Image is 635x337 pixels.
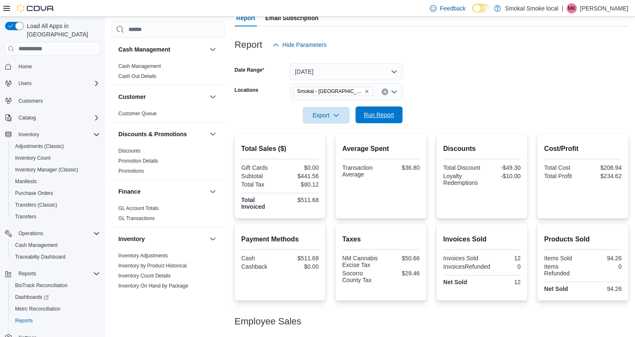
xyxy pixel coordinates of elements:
div: 94.26 [585,285,622,292]
span: BioTrack Reconciliation [15,282,68,289]
button: Discounts & Promotions [208,129,218,139]
h3: Employee Sales [235,316,301,327]
div: 12 [483,279,520,285]
span: Transfers [15,213,36,220]
div: Cash Management [112,61,225,85]
div: Items Sold [544,255,581,262]
button: Transfers [8,211,103,223]
img: Cova [17,4,55,13]
a: Inventory On Hand by Package [118,283,188,289]
span: Transfers (Classic) [15,202,57,208]
div: Subtotal [241,173,278,179]
p: | [562,3,563,13]
span: Traceabilty Dashboard [15,254,65,260]
button: Inventory Count [8,152,103,164]
div: Transaction Average [342,164,379,178]
h3: Finance [118,187,141,196]
span: Report [236,10,255,26]
a: Inventory Manager (Classic) [12,165,81,175]
div: -$49.30 [483,164,520,171]
span: Promotions [118,168,144,174]
a: Traceabilty Dashboard [12,252,69,262]
div: $234.62 [585,173,622,179]
div: $36.80 [383,164,420,171]
a: Cash Management [12,240,61,250]
a: Dashboards [8,291,103,303]
button: Open list of options [391,88,397,95]
span: Email Subscription [265,10,319,26]
h2: Invoices Sold [443,234,521,244]
span: Metrc Reconciliation [12,304,100,314]
span: Inventory Manager (Classic) [15,166,78,173]
span: Manifests [12,176,100,187]
a: Metrc Reconciliation [12,304,64,314]
span: Transfers (Classic) [12,200,100,210]
a: BioTrack Reconciliation [12,280,71,290]
span: Export [308,107,345,124]
p: [PERSON_NAME] [580,3,628,13]
div: $0.00 [282,164,319,171]
button: Remove Smokal - Socorro from selection in this group [364,89,369,94]
span: Metrc Reconciliation [15,306,60,312]
div: $511.68 [282,197,319,203]
span: Inventory Count Details [118,272,171,279]
div: $511.68 [282,255,319,262]
button: Inventory [118,235,206,243]
span: Cash Management [12,240,100,250]
h3: Cash Management [118,45,170,54]
h2: Average Spent [342,144,420,154]
a: Promotion Details [118,158,158,164]
span: Customers [18,98,43,104]
span: Reports [18,270,36,277]
div: 12 [483,255,520,262]
a: Discounts [118,148,141,154]
span: Traceabilty Dashboard [12,252,100,262]
span: MK [568,3,575,13]
button: Catalog [15,113,39,123]
button: Transfers (Classic) [8,199,103,211]
h2: Total Sales ($) [241,144,319,154]
div: Gift Cards [241,164,278,171]
div: Customer [112,109,225,122]
strong: Net Sold [544,285,568,292]
span: Purchase Orders [15,190,53,197]
div: $206.94 [585,164,622,171]
h3: Inventory [118,235,145,243]
span: Dashboards [15,294,49,301]
button: Purchase Orders [8,187,103,199]
strong: Total Invoiced [241,197,265,210]
button: Export [303,107,350,124]
span: Dashboards [12,292,100,302]
button: Inventory [15,130,42,140]
button: Reports [15,269,39,279]
span: Inventory Count [12,153,100,163]
a: Cash Management [118,63,161,69]
button: Inventory [208,234,218,244]
div: Cash [241,255,278,262]
button: Cash Management [208,44,218,54]
button: Cash Management [8,239,103,251]
button: Finance [208,187,218,197]
button: Operations [2,228,103,239]
span: Reports [15,269,100,279]
span: Load All Apps in [GEOGRAPHIC_DATA] [24,22,100,39]
button: Run Report [355,106,402,123]
button: Discounts & Promotions [118,130,206,138]
div: Total Profit [544,173,581,179]
button: Home [2,60,103,73]
input: Dark Mode [472,4,490,13]
div: $0.00 [282,263,319,270]
button: Reports [8,315,103,327]
button: Customers [2,94,103,106]
div: InvoicesRefunded [443,263,490,270]
span: Manifests [15,178,37,185]
span: Smokal - [GEOGRAPHIC_DATA] [297,87,363,96]
a: Inventory by Product Historical [118,263,187,269]
div: Total Tax [241,181,278,188]
a: Customers [15,96,46,106]
div: $50.66 [383,255,420,262]
a: Inventory Adjustments [118,253,168,259]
